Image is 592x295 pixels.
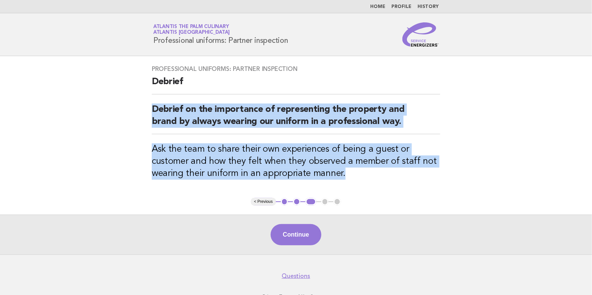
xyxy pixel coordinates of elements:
[152,143,440,180] h3: Ask the team to share their own experiences of being a guest or customer and how they felt when t...
[293,198,301,206] button: 2
[391,5,411,9] a: Profile
[282,272,310,280] a: Questions
[402,22,439,47] img: Service Energizers
[418,5,439,9] a: History
[152,65,440,73] h3: Professional uniforms: Partner inspection
[153,25,288,44] h1: Professional uniforms: Partner inspection
[281,198,288,206] button: 1
[152,104,440,134] h2: Debrief on the importance of representing the property and brand by always wearing our uniform in...
[305,198,316,206] button: 3
[153,30,230,35] span: Atlantis [GEOGRAPHIC_DATA]
[251,198,276,206] button: < Previous
[152,76,440,94] h2: Debrief
[271,224,321,245] button: Continue
[153,24,230,35] a: Atlantis The Palm CulinaryAtlantis [GEOGRAPHIC_DATA]
[370,5,385,9] a: Home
